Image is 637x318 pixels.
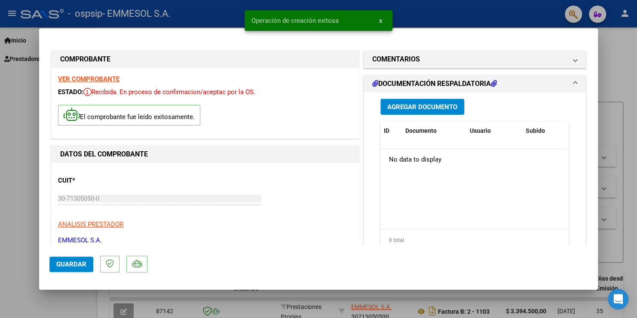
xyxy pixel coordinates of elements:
span: Guardar [56,260,86,268]
span: Recibida. En proceso de confirmacion/aceptac por la OS. [83,88,255,96]
div: 0 total [380,229,569,251]
p: CUIT [58,176,147,186]
span: Usuario [470,127,491,134]
a: VER COMPROBANTE [58,75,119,83]
div: DOCUMENTACIÓN RESPALDATORIA [364,92,585,271]
strong: DATOS DEL COMPROBANTE [60,150,148,158]
strong: COMPROBANTE [60,55,110,63]
datatable-header-cell: Documento [402,122,466,140]
span: ESTADO: [58,88,83,96]
datatable-header-cell: Subido [522,122,565,140]
datatable-header-cell: Usuario [466,122,522,140]
p: EMMESOL S.A. [58,235,353,245]
span: Subido [526,127,545,134]
button: Guardar [49,257,93,272]
button: x [372,13,389,28]
datatable-header-cell: Acción [565,122,608,140]
span: ID [384,127,389,134]
button: Agregar Documento [380,99,464,115]
span: Agregar Documento [387,103,457,111]
mat-expansion-panel-header: COMENTARIOS [364,51,585,68]
p: El comprobante fue leído exitosamente. [58,105,200,126]
div: No data to display [380,149,566,171]
h1: COMENTARIOS [372,54,420,64]
span: x [379,17,382,24]
span: Operación de creación exitosa [251,16,339,25]
span: ANALISIS PRESTADOR [58,220,123,228]
span: Documento [405,127,437,134]
datatable-header-cell: ID [380,122,402,140]
mat-expansion-panel-header: DOCUMENTACIÓN RESPALDATORIA [364,75,585,92]
div: Open Intercom Messenger [608,289,628,309]
h1: DOCUMENTACIÓN RESPALDATORIA [372,79,497,89]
